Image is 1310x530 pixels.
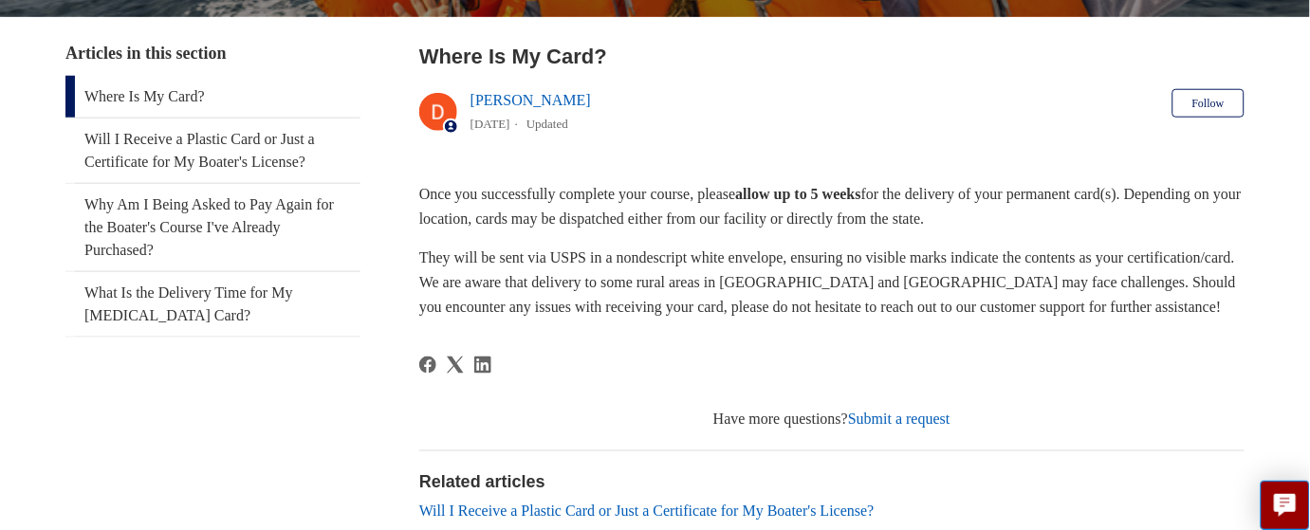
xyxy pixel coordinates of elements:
a: X Corp [447,356,464,374]
div: Have more questions? [419,409,1245,431]
a: Why Am I Being Asked to Pay Again for the Boater's Course I've Already Purchased? [65,184,360,271]
h2: Where Is My Card? [419,41,1245,72]
a: Will I Receive a Plastic Card or Just a Certificate for My Boater's License? [419,503,875,520]
a: What Is the Delivery Time for My [MEDICAL_DATA] Card? [65,272,360,337]
svg: Share this page on Facebook [419,356,436,374]
a: LinkedIn [474,356,491,374]
p: Once you successfully complete your course, please for the delivery of your permanent card(s). De... [419,182,1245,230]
svg: Share this page on X Corp [447,356,464,374]
a: Will I Receive a Plastic Card or Just a Certificate for My Boater's License? [65,119,360,183]
time: 04/15/2024, 17:31 [470,117,510,131]
a: Facebook [419,356,436,374]
button: Follow Article [1172,89,1245,118]
li: Updated [526,117,568,131]
h2: Related articles [419,470,1245,496]
a: [PERSON_NAME] [470,92,591,108]
p: They will be sent via USPS in a nondescript white envelope, ensuring no visible marks indicate th... [419,246,1245,319]
button: Live chat [1261,481,1310,530]
a: Where Is My Card? [65,76,360,118]
strong: allow up to 5 weeks [736,186,861,202]
svg: Share this page on LinkedIn [474,356,491,374]
span: Articles in this section [65,44,226,63]
a: Submit a request [848,411,950,428]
